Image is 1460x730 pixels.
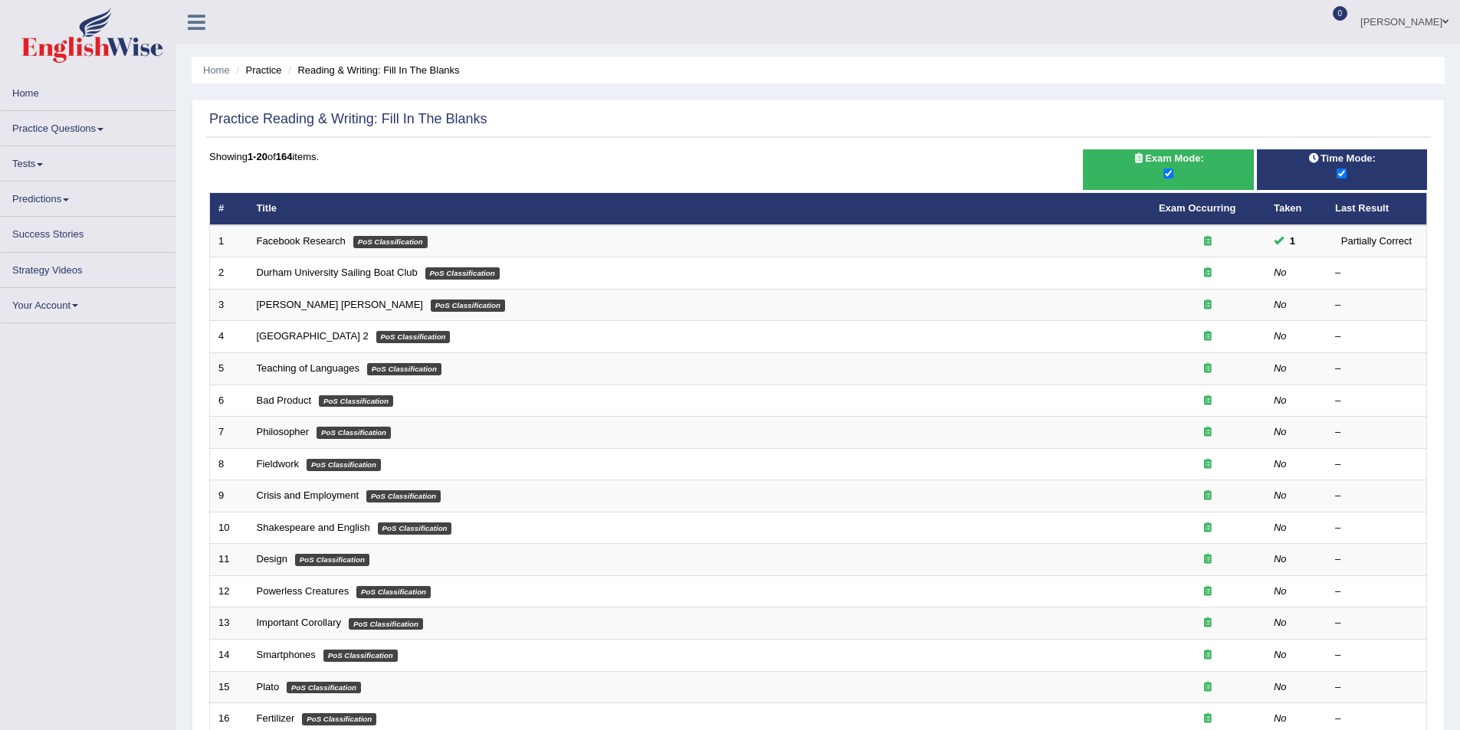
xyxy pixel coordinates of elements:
a: Exam Occurring [1159,202,1235,214]
a: Design [257,553,287,565]
th: Last Result [1327,193,1427,225]
em: No [1274,712,1287,724]
span: You cannot take this question anymore [1284,233,1301,249]
div: – [1335,584,1418,599]
a: Fertilizer [257,712,295,724]
a: Crisis and Employment [257,489,359,501]
div: Showing of items. [209,149,1427,164]
div: – [1335,552,1418,567]
div: – [1335,425,1418,440]
a: Success Stories [1,217,176,247]
td: 6 [210,385,248,417]
span: 0 [1333,6,1348,21]
td: 1 [210,225,248,257]
th: # [210,193,248,225]
em: PoS Classification [376,331,451,343]
td: 15 [210,671,248,703]
a: Powerless Creatures [257,585,349,597]
h2: Practice Reading & Writing: Fill In The Blanks [209,112,487,127]
em: No [1274,489,1287,501]
b: 164 [276,151,293,162]
a: Plato [257,681,280,692]
a: Your Account [1,288,176,318]
div: – [1335,457,1418,472]
em: PoS Classification [317,427,391,439]
td: 11 [210,544,248,576]
td: 8 [210,448,248,480]
em: No [1274,394,1287,406]
div: Exam occurring question [1159,457,1257,472]
em: No [1274,553,1287,565]
em: No [1274,267,1287,278]
em: No [1274,330,1287,342]
div: Exam occurring question [1159,425,1257,440]
div: Partially Correct [1335,233,1418,249]
a: Durham University Sailing Boat Club [257,267,418,278]
em: PoS Classification [431,300,505,312]
a: [PERSON_NAME] [PERSON_NAME] [257,299,423,310]
div: – [1335,521,1418,535]
em: PoS Classification [319,395,393,408]
a: Practice Questions [1,111,176,141]
a: Bad Product [257,394,312,406]
em: No [1274,299,1287,310]
em: PoS Classification [323,650,398,662]
em: No [1274,617,1287,628]
em: No [1274,362,1287,374]
div: Show exams occurring in exams [1083,149,1253,190]
a: Home [1,76,176,106]
a: Important Corollary [257,617,342,628]
div: Exam occurring question [1159,298,1257,313]
th: Title [248,193,1150,225]
a: Strategy Videos [1,253,176,283]
em: No [1274,522,1287,533]
em: No [1274,649,1287,660]
div: – [1335,616,1418,630]
div: Exam occurring question [1159,521,1257,535]
div: – [1335,362,1418,376]
em: No [1274,585,1287,597]
td: 14 [210,640,248,672]
em: PoS Classification [349,618,423,630]
em: PoS Classification [378,522,452,535]
li: Practice [232,63,281,77]
a: Predictions [1,182,176,211]
em: PoS Classification [287,682,361,694]
th: Taken [1265,193,1327,225]
em: PoS Classification [367,363,441,375]
a: Fieldwork [257,458,300,470]
em: No [1274,426,1287,437]
a: Philosopher [257,426,310,437]
a: Smartphones [257,649,316,660]
span: Time Mode: [1302,150,1382,166]
div: – [1335,298,1418,313]
div: – [1335,489,1418,503]
div: Exam occurring question [1159,234,1257,249]
em: No [1274,458,1287,470]
em: PoS Classification [302,713,376,725]
div: – [1335,266,1418,280]
em: PoS Classification [425,267,500,280]
div: Exam occurring question [1159,648,1257,663]
b: 1-20 [248,151,267,162]
em: PoS Classification [307,459,381,471]
div: – [1335,394,1418,408]
td: 12 [210,575,248,607]
div: Exam occurring question [1159,584,1257,599]
div: – [1335,648,1418,663]
div: Exam occurring question [1159,616,1257,630]
div: Exam occurring question [1159,362,1257,376]
a: [GEOGRAPHIC_DATA] 2 [257,330,369,342]
td: 10 [210,512,248,544]
td: 3 [210,289,248,321]
div: Exam occurring question [1159,489,1257,503]
em: PoS Classification [353,236,428,248]
a: Teaching of Languages [257,362,359,374]
div: Exam occurring question [1159,712,1257,726]
em: PoS Classification [366,490,441,502]
div: Exam occurring question [1159,266,1257,280]
div: Exam occurring question [1159,329,1257,344]
div: Exam occurring question [1159,394,1257,408]
div: Exam occurring question [1159,552,1257,567]
div: – [1335,680,1418,695]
